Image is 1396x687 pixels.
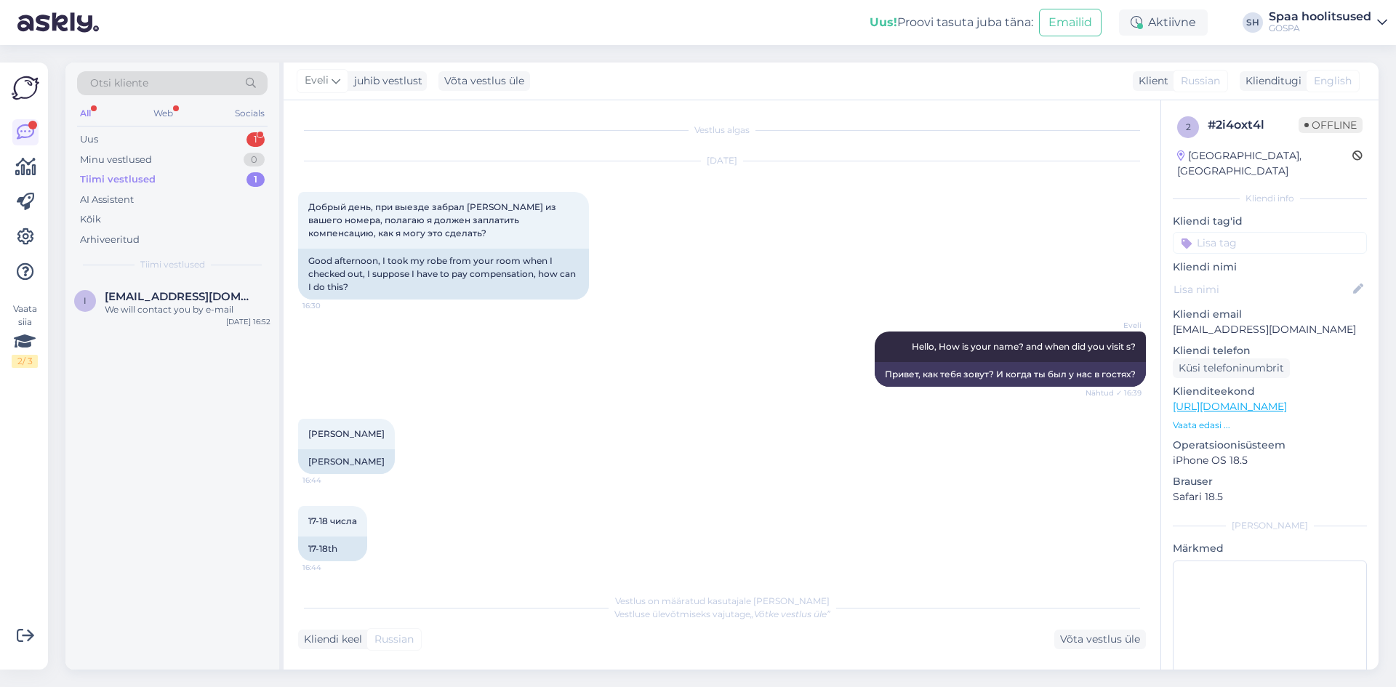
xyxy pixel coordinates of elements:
[302,562,357,573] span: 16:44
[246,132,265,147] div: 1
[302,475,357,486] span: 16:44
[1173,400,1287,413] a: [URL][DOMAIN_NAME]
[1054,630,1146,649] div: Võta vestlus üle
[1240,73,1301,89] div: Klienditugi
[614,608,830,619] span: Vestluse ülevõtmiseks vajutage
[105,303,270,316] div: We will contact you by e-mail
[308,515,357,526] span: 17-18 числа
[12,302,38,368] div: Vaata siia
[1086,387,1142,398] span: Nähtud ✓ 16:39
[151,104,176,123] div: Web
[438,71,530,91] div: Võta vestlus üle
[80,233,140,247] div: Arhiveeritud
[1173,438,1367,453] p: Operatsioonisüsteem
[1173,519,1367,532] div: [PERSON_NAME]
[1173,541,1367,556] p: Märkmed
[1173,307,1367,322] p: Kliendi email
[1173,419,1367,432] p: Vaata edasi ...
[80,193,134,207] div: AI Assistent
[226,316,270,327] div: [DATE] 16:52
[1314,73,1352,89] span: English
[308,428,385,439] span: [PERSON_NAME]
[1269,23,1371,34] div: GOSPA
[80,132,98,147] div: Uus
[298,124,1146,137] div: Vestlus algas
[244,153,265,167] div: 0
[1173,453,1367,468] p: iPhone OS 18.5
[615,595,830,606] span: Vestlus on määratud kasutajale [PERSON_NAME]
[1173,343,1367,358] p: Kliendi telefon
[298,537,367,561] div: 17-18th
[348,73,422,89] div: juhib vestlust
[140,258,205,271] span: Tiimi vestlused
[298,449,395,474] div: [PERSON_NAME]
[1208,116,1299,134] div: # 2i4oxt4l
[12,74,39,102] img: Askly Logo
[870,15,897,29] b: Uus!
[80,172,156,187] div: Tiimi vestlused
[1133,73,1168,89] div: Klient
[1173,489,1367,505] p: Safari 18.5
[750,608,830,619] i: „Võtke vestlus üle”
[302,300,357,311] span: 16:30
[1181,73,1220,89] span: Russian
[1174,281,1350,297] input: Lisa nimi
[90,76,148,91] span: Otsi kliente
[308,201,558,238] span: Добрый день, при выезде забрал [PERSON_NAME] из вашего номера, полагаю я должен заплатить компенс...
[298,249,589,300] div: Good afternoon, I took my robe from your room when I checked out, I suppose I have to pay compens...
[1119,9,1208,36] div: Aktiivne
[374,632,414,647] span: Russian
[1173,384,1367,399] p: Klienditeekond
[246,172,265,187] div: 1
[1269,11,1387,34] a: Spaa hoolitsusedGOSPA
[298,154,1146,167] div: [DATE]
[1173,232,1367,254] input: Lisa tag
[232,104,268,123] div: Socials
[84,295,87,306] span: i
[1173,322,1367,337] p: [EMAIL_ADDRESS][DOMAIN_NAME]
[1173,214,1367,229] p: Kliendi tag'id
[1173,192,1367,205] div: Kliendi info
[912,341,1136,352] span: Hello, How is your name? and when did you visit s?
[298,632,362,647] div: Kliendi keel
[77,104,94,123] div: All
[80,212,101,227] div: Kõik
[80,153,152,167] div: Minu vestlused
[1269,11,1371,23] div: Spaa hoolitsused
[1177,148,1352,179] div: [GEOGRAPHIC_DATA], [GEOGRAPHIC_DATA]
[1173,260,1367,275] p: Kliendi nimi
[1173,358,1290,378] div: Küsi telefoninumbrit
[1243,12,1263,33] div: SH
[870,14,1033,31] div: Proovi tasuta juba täna:
[105,290,256,303] span: iljabaikovs278@gmail.com
[875,362,1146,387] div: Привет, как тебя зовут? И когда ты был у нас в гостях?
[1039,9,1102,36] button: Emailid
[305,73,329,89] span: Eveli
[12,355,38,368] div: 2 / 3
[1186,121,1191,132] span: 2
[1087,320,1142,331] span: Eveli
[1173,474,1367,489] p: Brauser
[1299,117,1363,133] span: Offline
